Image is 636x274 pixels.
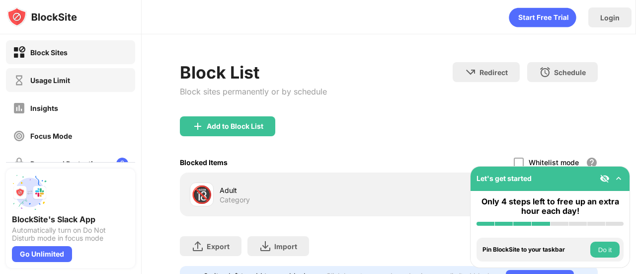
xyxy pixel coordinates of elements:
[482,246,588,253] div: Pin BlockSite to your taskbar
[477,174,532,183] div: Let's get started
[30,76,70,85] div: Usage Limit
[7,7,77,27] img: logo-blocksite.svg
[207,122,263,130] div: Add to Block List
[554,68,586,77] div: Schedule
[30,160,102,168] div: Password Protection
[13,130,25,142] img: focus-off.svg
[13,74,25,87] img: time-usage-off.svg
[191,184,212,205] div: 🔞
[116,158,128,170] img: lock-menu.svg
[220,185,389,195] div: Adult
[600,174,610,183] img: eye-not-visible.svg
[12,175,48,210] img: push-slack.svg
[479,68,508,77] div: Redirect
[180,62,327,83] div: Block List
[590,242,620,258] button: Do it
[207,242,230,251] div: Export
[30,132,72,140] div: Focus Mode
[12,246,72,262] div: Go Unlimited
[220,195,250,204] div: Category
[13,102,25,114] img: insights-off.svg
[600,13,620,22] div: Login
[529,158,579,167] div: Whitelist mode
[12,226,129,242] div: Automatically turn on Do Not Disturb mode in focus mode
[274,242,297,251] div: Import
[477,197,624,216] div: Only 4 steps left to free up an extra hour each day!
[509,7,576,27] div: animation
[614,174,624,183] img: omni-setup-toggle.svg
[12,214,129,224] div: BlockSite's Slack App
[30,104,58,112] div: Insights
[180,158,228,167] div: Blocked Items
[13,158,25,170] img: password-protection-off.svg
[180,87,327,96] div: Block sites permanently or by schedule
[30,48,68,57] div: Block Sites
[13,46,25,59] img: block-on.svg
